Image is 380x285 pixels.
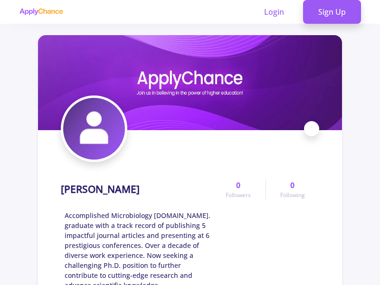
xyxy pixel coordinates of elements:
img: siavash chalabianicover image [38,35,342,130]
span: Following [280,191,305,199]
span: 0 [236,180,240,191]
img: siavash chalabianiavatar [63,98,125,160]
img: applychance logo text only [19,8,63,16]
span: 0 [290,180,294,191]
a: 0Following [266,180,319,199]
a: 0Followers [211,180,265,199]
span: Followers [226,191,251,199]
h1: [PERSON_NAME] [61,183,140,195]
